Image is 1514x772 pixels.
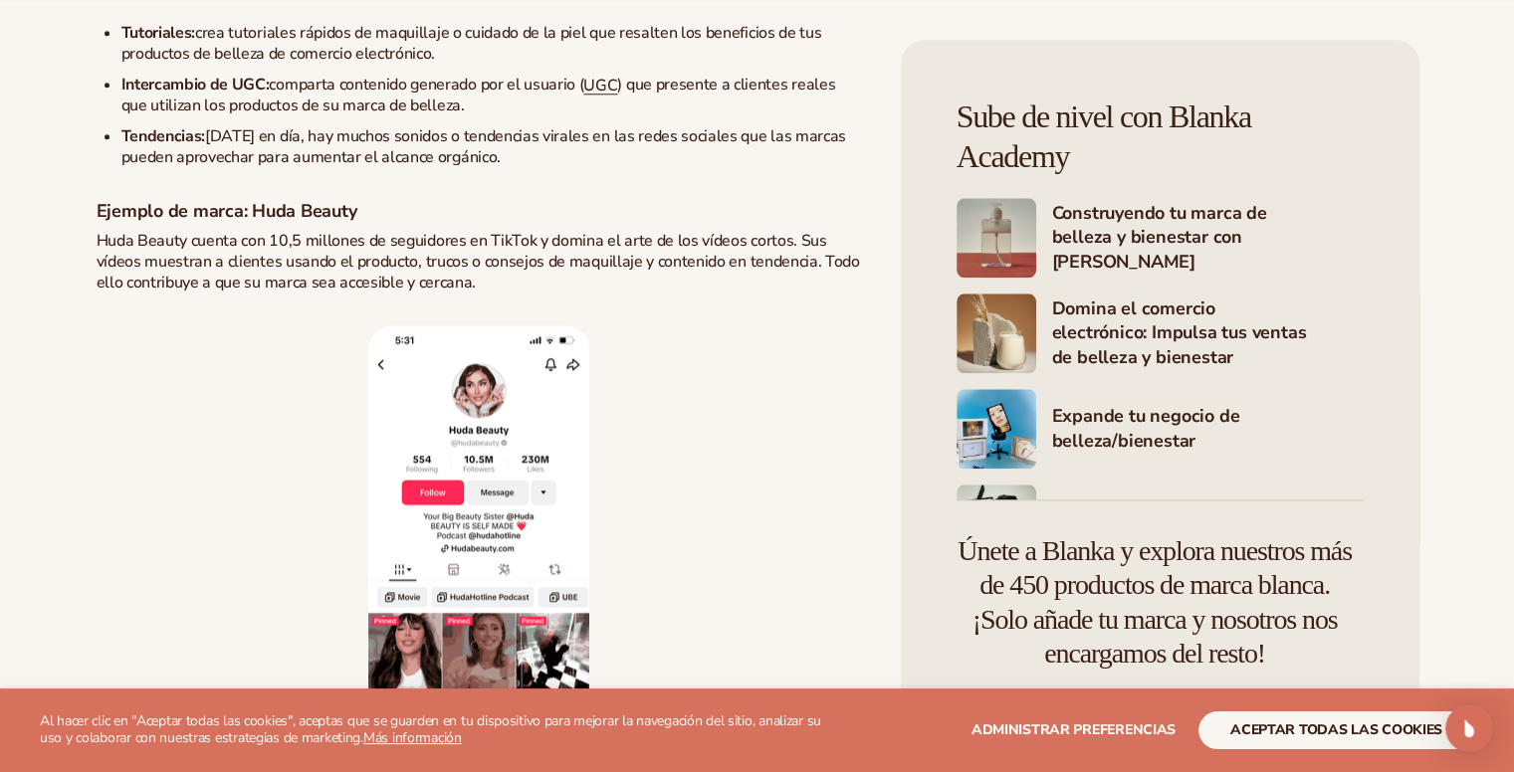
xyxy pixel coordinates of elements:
[363,728,462,747] a: Más información
[1052,404,1240,453] font: Expande tu negocio de belleza/bienestar
[121,74,836,117] font: ) que presente a clientes reales que utilizan los productos de su marca de belleza.
[1198,711,1474,749] button: aceptar todas las cookies
[1230,720,1442,739] font: aceptar todas las cookies
[269,74,583,96] font: comparta contenido generado por el usuario (
[972,711,1176,749] button: Administrar preferencias
[957,199,1364,279] a: Imagen 5 de Shopify Construyendo tu marca de belleza y bienestar con [PERSON_NAME]
[957,390,1364,470] a: Imagen 7 de Shopify Expande tu negocio de belleza/bienestar
[958,535,1352,668] font: Únete a Blanka y explora nuestros más de 450 productos de marca blanca. ¡Solo añade tu marca y no...
[957,485,1036,565] img: Imagen 8 de Shopify
[957,99,1251,175] font: Sube de nivel con Blanka Academy
[957,294,1036,374] img: Imagen 6 de Shopify
[1052,201,1267,274] font: Construyendo tu marca de belleza y bienestar con [PERSON_NAME]
[1052,296,1307,369] font: Domina el comercio electrónico: Impulsa tus ventas de belleza y bienestar
[957,390,1036,470] img: Imagen 7 de Shopify
[1052,499,1266,548] font: Marketing de su marca de belleza y bienestar 101
[40,711,821,747] font: Al hacer clic en "Aceptar todas las cookies", aceptas que se guarden en tu dispositivo para mejor...
[201,125,205,147] font: :
[97,199,357,223] font: Ejemplo de marca: Huda Beauty
[97,230,860,293] font: Huda Beauty cuenta con 10,5 millones de seguidores en TikTok y domina el arte de los vídeos corto...
[957,199,1036,279] img: Imagen 5 de Shopify
[1445,704,1493,752] div: Open Intercom Messenger
[121,74,266,96] font: Intercambio de UGC
[121,22,822,65] font: crea tutoriales rápidos de maquillaje o cuidado de la piel que resalten los beneficios de tus pro...
[121,22,192,44] font: Tutoriales
[266,74,270,96] font: :
[957,294,1364,374] a: Imagen 6 de Shopify Domina el comercio electrónico: Impulsa tus ventas de belleza y bienestar
[972,720,1176,739] font: Administrar preferencias
[583,75,617,96] a: UGC
[191,22,195,44] font: :
[121,125,202,147] font: Tendencias
[957,485,1364,565] a: Imagen 8 de Shopify Marketing de su marca de belleza y bienestar 101
[121,125,846,168] font: [DATE] en día, hay muchos sonidos o tendencias virales en las redes sociales que las marcas puede...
